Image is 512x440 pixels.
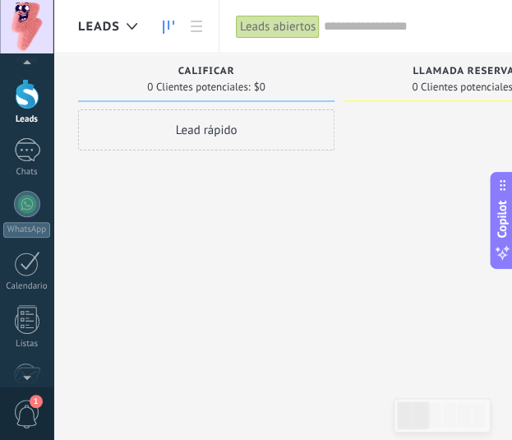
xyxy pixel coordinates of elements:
[178,66,235,77] span: Calificar
[3,222,50,238] div: WhatsApp
[78,19,120,35] span: Leads
[254,82,265,92] span: $0
[3,167,51,178] div: Chats
[3,114,51,125] div: Leads
[182,11,210,43] a: Lista
[494,200,510,238] span: Copilot
[30,395,43,408] span: 1
[155,11,182,43] a: Leads
[147,82,250,92] span: 0 Clientes potenciales:
[3,339,51,350] div: Listas
[3,281,51,292] div: Calendario
[236,15,320,39] div: Leads abiertos
[86,66,326,80] div: Calificar
[78,109,334,151] div: Lead rápido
